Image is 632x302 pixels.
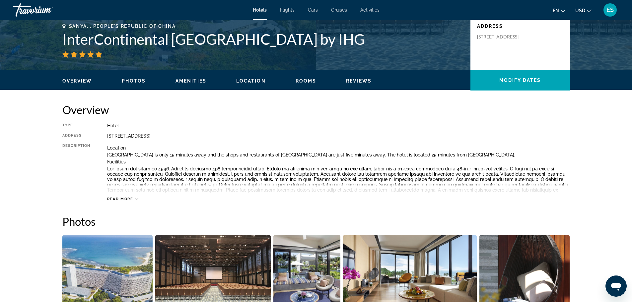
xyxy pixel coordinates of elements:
p: Lor ipsum dol sitam co 4546. Adi elits doeiusmo 498 temporincidid utlab. Etdolo ma ali enima min ... [107,166,570,198]
button: Change language [553,6,565,15]
a: Cars [308,7,318,13]
h1: InterContinental [GEOGRAPHIC_DATA] by IHG [62,30,464,48]
a: Travorium [13,1,80,19]
button: Location [236,78,266,84]
span: en [553,8,559,13]
a: Cruises [331,7,347,13]
div: Description [62,144,91,193]
p: Address [477,24,563,29]
a: Activities [360,7,380,13]
button: Read more [107,197,139,202]
div: Address [62,133,91,139]
div: Hotel [107,123,570,128]
button: User Menu [601,3,619,17]
h2: Photos [62,215,570,228]
p: Facilities [107,159,570,164]
button: Change currency [575,6,592,15]
div: Type [62,123,91,128]
p: [GEOGRAPHIC_DATA] is only 15 minutes away and the shops and restaurants of [GEOGRAPHIC_DATA] are ... [107,152,570,157]
span: USD [575,8,585,13]
div: [STREET_ADDRESS] [107,133,570,139]
button: Overview [62,78,92,84]
span: Read more [107,197,133,201]
span: Modify Dates [499,78,541,83]
button: Rooms [296,78,316,84]
button: Amenities [176,78,206,84]
span: Sanya, , People's Republic of China [69,24,176,29]
button: Modify Dates [470,70,570,91]
p: [STREET_ADDRESS] [477,34,530,40]
button: Photos [122,78,146,84]
span: ES [606,7,614,13]
a: Hotels [253,7,267,13]
button: Reviews [346,78,372,84]
p: Location [107,145,570,151]
iframe: Button to launch messaging window [605,275,627,297]
a: Flights [280,7,295,13]
h2: Overview [62,103,570,116]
